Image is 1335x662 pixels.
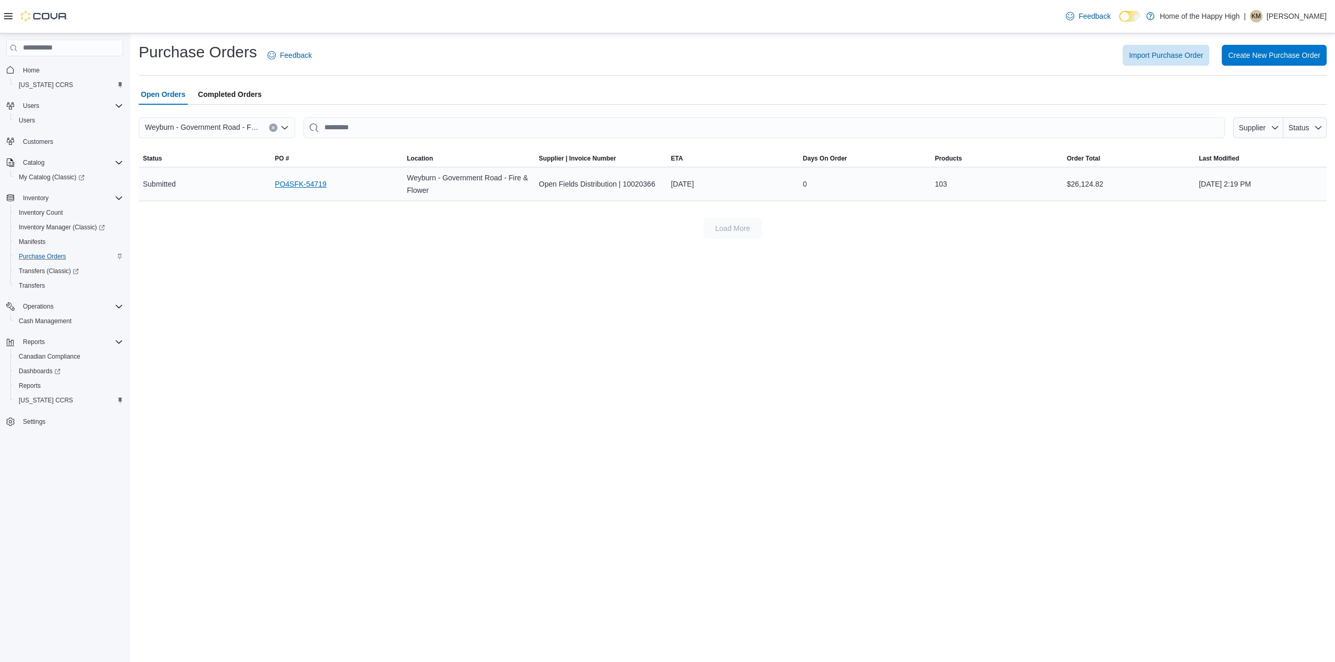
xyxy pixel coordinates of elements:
a: Transfers [15,279,49,292]
a: Cash Management [15,315,76,327]
button: Status [139,150,271,167]
span: Dashboards [15,365,123,377]
button: Catalog [19,156,48,169]
div: $26,124.82 [1063,174,1195,194]
span: Location [407,154,433,163]
input: Dark Mode [1119,11,1141,22]
span: Catalog [19,156,123,169]
button: Inventory [2,191,127,205]
span: Cash Management [15,315,123,327]
span: Status [143,154,162,163]
span: My Catalog (Classic) [15,171,123,183]
span: Transfers [15,279,123,292]
span: Operations [23,302,54,311]
span: Users [19,116,35,125]
span: Reports [19,382,41,390]
h1: Purchase Orders [139,42,257,63]
button: Reports [2,335,127,349]
span: Customers [23,138,53,146]
span: Home [23,66,40,75]
span: Washington CCRS [15,79,123,91]
input: This is a search bar. After typing your query, hit enter to filter the results lower in the page. [304,117,1225,138]
span: Supplier [1239,124,1266,132]
span: Status [1289,124,1309,132]
button: [US_STATE] CCRS [10,78,127,92]
span: Settings [23,418,45,426]
div: Open Fields Distribution | 10020366 [535,174,666,194]
span: Inventory [19,192,123,204]
a: Inventory Count [15,206,67,219]
a: Inventory Manager (Classic) [15,221,109,234]
button: Users [2,99,127,113]
span: Purchase Orders [15,250,123,263]
span: Weyburn - Government Road - Fire & Flower [407,171,530,197]
a: Feedback [1062,6,1114,27]
span: Users [15,114,123,127]
button: Supplier | Invoice Number [535,150,666,167]
a: Reports [15,379,45,392]
button: Open list of options [281,124,289,132]
span: PO # [275,154,289,163]
span: Canadian Compliance [15,350,123,363]
span: Operations [19,300,123,313]
button: Last Modified [1195,150,1327,167]
button: Status [1283,117,1327,138]
span: Reports [15,379,123,392]
span: Purchase Orders [19,252,66,261]
button: Purchase Orders [10,249,127,264]
span: Washington CCRS [15,394,123,407]
span: Products [935,154,962,163]
p: Home of the Happy High [1160,10,1240,22]
a: Dashboards [15,365,65,377]
button: Days On Order [799,150,931,167]
span: Manifests [19,238,45,246]
span: Import Purchase Order [1129,50,1203,60]
a: Users [15,114,39,127]
span: Home [19,64,123,77]
span: Feedback [280,50,312,60]
a: Transfers (Classic) [10,264,127,278]
span: Inventory Manager (Classic) [15,221,123,234]
a: My Catalog (Classic) [15,171,89,183]
a: [US_STATE] CCRS [15,394,77,407]
a: Inventory Manager (Classic) [10,220,127,235]
span: Create New Purchase Order [1228,50,1320,60]
button: Users [19,100,43,112]
span: [US_STATE] CCRS [19,396,73,404]
a: Home [19,64,44,77]
button: Manifests [10,235,127,249]
nav: Complex example [6,58,123,457]
a: Dashboards [10,364,127,378]
button: Import Purchase Order [1123,45,1209,66]
span: Dashboards [19,367,60,375]
a: My Catalog (Classic) [10,170,127,185]
button: [US_STATE] CCRS [10,393,127,408]
span: 103 [935,178,947,190]
span: Reports [19,336,123,348]
button: Users [10,113,127,128]
span: Weyburn - Government Road - Fire & Flower [145,121,259,133]
span: Days On Order [803,154,847,163]
button: Create New Purchase Order [1222,45,1327,66]
span: Users [23,102,39,110]
button: Customers [2,134,127,149]
div: [DATE] [666,174,798,194]
p: [PERSON_NAME] [1267,10,1327,22]
button: ETA [666,150,798,167]
a: Manifests [15,236,50,248]
button: Load More [703,218,762,239]
span: Inventory Count [19,209,63,217]
button: Supplier [1233,117,1283,138]
button: Reports [10,378,127,393]
span: Customers [19,135,123,148]
a: PO4SFK-54719 [275,178,326,190]
span: Transfers (Classic) [15,265,123,277]
a: Settings [19,415,50,428]
button: Location [403,150,535,167]
div: Katelyn McCallum [1250,10,1263,22]
span: Canadian Compliance [19,352,80,361]
span: Inventory [23,194,48,202]
span: KM [1252,10,1261,22]
a: Canadian Compliance [15,350,84,363]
